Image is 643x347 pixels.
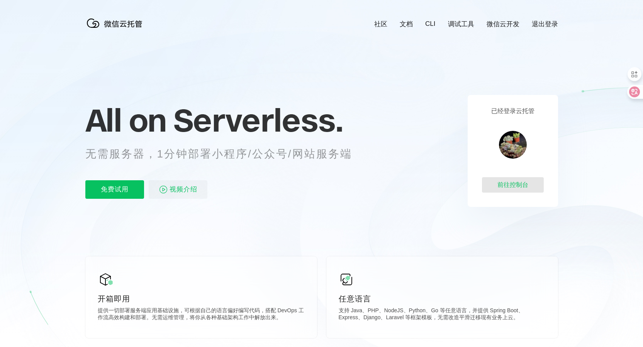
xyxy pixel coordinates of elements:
a: 微信云开发 [487,20,519,29]
span: Serverless. [173,101,343,139]
img: 微信云托管 [85,15,147,31]
a: 退出登录 [532,20,558,29]
p: 无需服务器，1分钟部署小程序/公众号/网站服务端 [85,146,366,162]
p: 开箱即用 [98,293,305,304]
a: 微信云托管 [85,25,147,32]
span: All on [85,101,166,139]
span: 视频介绍 [170,180,197,199]
a: 文档 [400,20,413,29]
p: 免费试用 [85,180,144,199]
a: 社区 [374,20,387,29]
p: 已经登录云托管 [491,107,534,115]
div: 前往控制台 [482,177,544,193]
a: 调试工具 [448,20,474,29]
p: 支持 Java、PHP、NodeJS、Python、Go 等任意语言，并提供 Spring Boot、Express、Django、Laravel 等框架模板，无需改造平滑迁移现有业务上云。 [339,307,546,323]
p: 任意语言 [339,293,546,304]
p: 提供一切部署服务端应用基础设施，可根据自己的语言偏好编写代码，搭配 DevOps 工作流高效构建和部署。无需运维管理，将你从各种基础架构工作中解放出来。 [98,307,305,323]
img: video_play.svg [159,185,168,194]
a: CLI [425,20,435,28]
